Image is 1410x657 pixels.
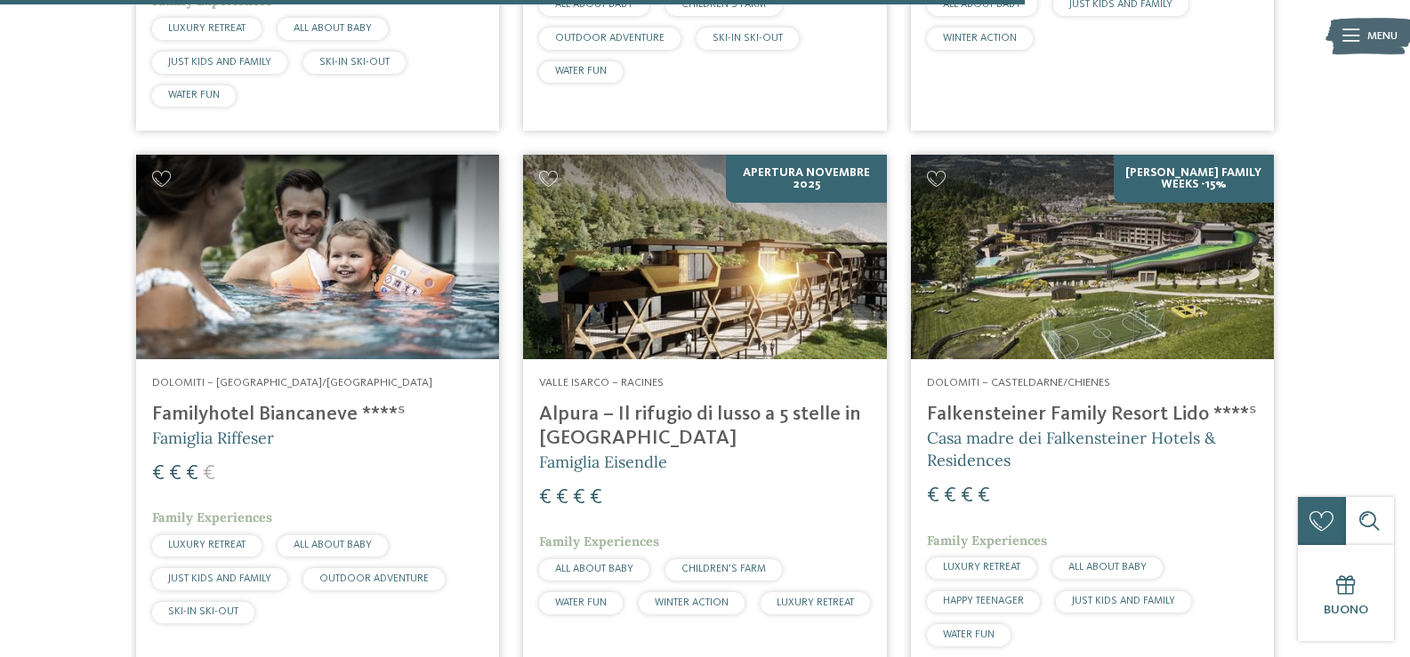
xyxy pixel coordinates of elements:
span: Dolomiti – [GEOGRAPHIC_DATA]/[GEOGRAPHIC_DATA] [152,377,432,389]
span: OUTDOOR ADVENTURE [319,573,429,584]
span: Family Experiences [927,533,1047,549]
img: Cercate un hotel per famiglie? Qui troverete solo i migliori! [911,155,1274,359]
span: WATER FUN [943,629,995,640]
span: € [573,487,585,509]
h4: Falkensteiner Family Resort Lido ****ˢ [927,403,1258,427]
span: JUST KIDS AND FAMILY [1072,596,1175,606]
span: ALL ABOUT BABY [555,564,633,574]
span: Family Experiences [152,509,272,525]
span: SKI-IN SKI-OUT [319,57,390,68]
span: € [556,487,568,509]
span: € [978,485,990,507]
span: € [590,487,602,509]
span: ALL ABOUT BABY [1068,562,1147,573]
span: WINTER ACTION [943,33,1017,44]
span: Family Experiences [539,533,659,549]
span: Buono [1324,604,1368,616]
span: SKI-IN SKI-OUT [713,33,783,44]
span: LUXURY RETREAT [168,540,246,550]
span: € [169,463,181,485]
span: € [186,463,198,485]
span: HAPPY TEENAGER [943,596,1024,606]
h4: Alpura – Il rifugio di lusso a 5 stelle in [GEOGRAPHIC_DATA] [539,403,870,451]
span: € [961,485,973,507]
span: CHILDREN’S FARM [681,564,766,574]
span: Famiglia Eisendle [539,452,667,472]
span: Casa madre dei Falkensteiner Hotels & Residences [927,428,1216,470]
span: Dolomiti – Casteldarne/Chienes [927,377,1110,389]
span: WATER FUN [555,597,607,608]
a: Buono [1298,545,1394,641]
span: JUST KIDS AND FAMILY [168,573,271,584]
h4: Familyhotel Biancaneve ****ˢ [152,403,483,427]
span: SKI-IN SKI-OUT [168,606,238,617]
span: € [927,485,939,507]
span: ALL ABOUT BABY [294,540,372,550]
span: € [152,463,165,485]
span: LUXURY RETREAT [777,597,854,608]
span: € [539,487,552,509]
span: ALL ABOUT BABY [294,23,372,34]
span: € [203,463,215,485]
span: WATER FUN [555,66,607,76]
span: JUST KIDS AND FAMILY [168,57,271,68]
span: LUXURY RETREAT [168,23,246,34]
span: WINTER ACTION [655,597,729,608]
span: OUTDOOR ADVENTURE [555,33,665,44]
span: LUXURY RETREAT [943,562,1020,573]
img: Cercate un hotel per famiglie? Qui troverete solo i migliori! [523,155,886,359]
span: WATER FUN [168,90,220,100]
img: Cercate un hotel per famiglie? Qui troverete solo i migliori! [136,155,499,359]
span: Valle Isarco – Racines [539,377,664,389]
span: € [944,485,956,507]
span: Famiglia Riffeser [152,428,274,448]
